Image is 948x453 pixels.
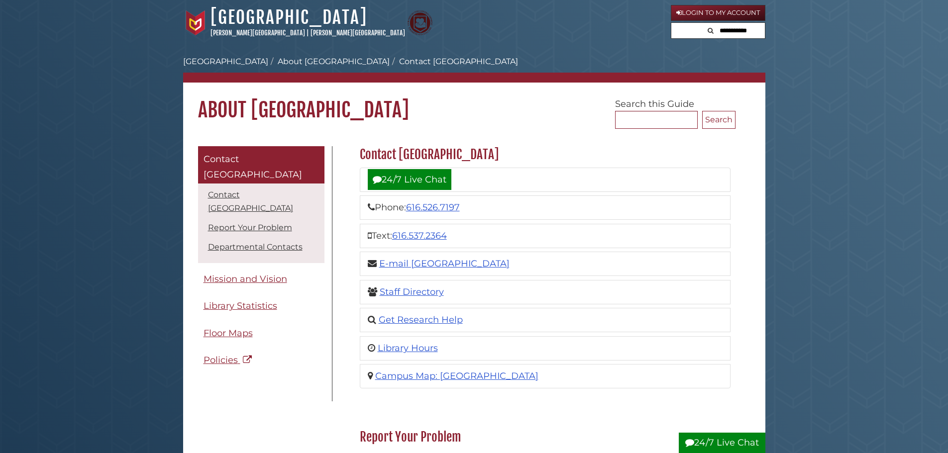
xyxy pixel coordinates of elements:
h2: Report Your Problem [355,429,736,445]
a: [PERSON_NAME][GEOGRAPHIC_DATA] [311,29,405,37]
a: [GEOGRAPHIC_DATA] [211,6,367,28]
a: Mission and Vision [198,268,324,290]
li: Contact [GEOGRAPHIC_DATA] [390,56,518,68]
img: Calvin University [183,10,208,35]
a: About [GEOGRAPHIC_DATA] [278,57,390,66]
a: Get Research Help [379,314,463,325]
a: Departmental Contacts [208,242,303,252]
a: Library Statistics [198,295,324,317]
span: Library Statistics [204,300,277,311]
a: Campus Map: [GEOGRAPHIC_DATA] [375,370,538,381]
a: Login to My Account [671,5,765,21]
a: 24/7 Live Chat [368,169,451,190]
button: Search [702,111,736,129]
img: Calvin Theological Seminary [408,10,432,35]
i: Search [708,27,714,34]
span: | [307,29,309,37]
nav: breadcrumb [183,56,765,83]
h1: About [GEOGRAPHIC_DATA] [183,83,765,122]
a: Contact [GEOGRAPHIC_DATA] [198,146,324,183]
span: Floor Maps [204,328,253,339]
a: Staff Directory [380,286,444,297]
a: Floor Maps [198,322,324,345]
a: [GEOGRAPHIC_DATA] [183,57,268,66]
li: Text: [360,224,731,248]
button: Search [705,23,717,36]
h2: Contact [GEOGRAPHIC_DATA] [355,147,736,163]
a: 616.537.2364 [392,230,447,241]
a: E-mail [GEOGRAPHIC_DATA] [379,258,510,269]
a: Contact [GEOGRAPHIC_DATA] [208,190,293,213]
a: Report Your Problem [208,223,292,232]
span: Mission and Vision [204,273,287,284]
a: Library Hours [378,343,438,354]
a: [PERSON_NAME][GEOGRAPHIC_DATA] [211,29,305,37]
li: Phone: [360,195,731,220]
a: 616.526.7197 [406,202,460,213]
span: Contact [GEOGRAPHIC_DATA] [204,154,302,181]
span: Policies [204,355,238,365]
button: 24/7 Live Chat [679,433,765,453]
a: Policies [198,349,324,371]
div: Guide Pages [198,146,324,376]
